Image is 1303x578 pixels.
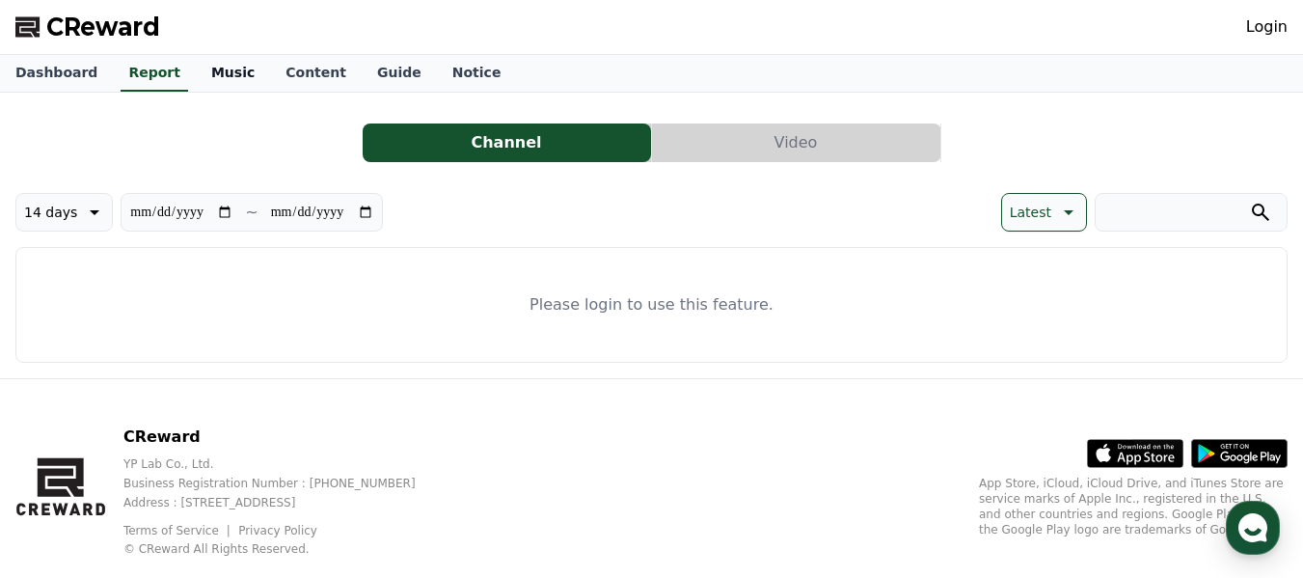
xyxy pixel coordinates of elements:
[160,448,217,463] span: Messages
[15,12,160,42] a: CReward
[46,12,160,42] span: CReward
[1001,193,1087,232] button: Latest
[15,193,113,232] button: 14 days
[529,293,774,317] p: Please login to use this feature.
[121,55,188,92] a: Report
[238,524,317,537] a: Privacy Policy
[245,201,258,224] p: ~
[363,124,651,162] button: Channel
[123,426,447,449] p: CReward
[362,55,437,92] a: Guide
[6,418,127,466] a: Home
[49,447,83,462] span: Home
[127,418,249,466] a: Messages
[123,476,447,491] p: Business Registration Number : [PHONE_NUMBER]
[1010,199,1051,226] p: Latest
[1246,15,1288,39] a: Login
[363,124,652,162] a: Channel
[979,476,1288,537] p: App Store, iCloud, iCloud Drive, and iTunes Store are service marks of Apple Inc., registered in ...
[123,524,233,537] a: Terms of Service
[285,447,333,462] span: Settings
[249,418,370,466] a: Settings
[123,541,447,557] p: © CReward All Rights Reserved.
[123,456,447,472] p: YP Lab Co., Ltd.
[437,55,517,92] a: Notice
[123,495,447,510] p: Address : [STREET_ADDRESS]
[24,199,77,226] p: 14 days
[270,55,362,92] a: Content
[196,55,270,92] a: Music
[652,124,940,162] button: Video
[652,124,941,162] a: Video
